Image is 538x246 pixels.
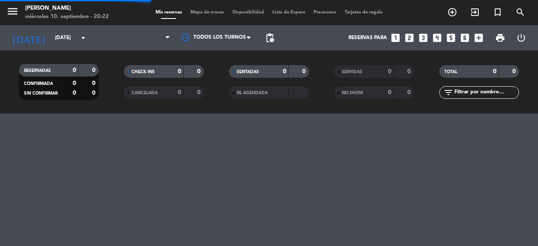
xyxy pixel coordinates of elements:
span: SIN CONFIRMAR [24,91,58,95]
span: NO SHOW [342,91,363,95]
i: power_settings_new [516,33,526,43]
strong: 0 [388,69,391,74]
i: looks_one [390,32,401,43]
strong: 0 [73,90,76,96]
button: menu [6,5,19,21]
span: SENTADAS [237,70,259,74]
span: Lista de Espera [268,10,309,15]
strong: 0 [388,90,391,95]
i: looks_5 [446,32,456,43]
i: menu [6,5,19,18]
strong: 0 [512,69,517,74]
strong: 0 [407,69,412,74]
strong: 0 [302,69,307,74]
div: miércoles 10. septiembre - 20:22 [25,13,109,21]
strong: 0 [178,69,181,74]
span: SERVIDAS [342,70,362,74]
span: print [495,33,505,43]
i: looks_two [404,32,415,43]
i: arrow_drop_down [78,33,88,43]
strong: 0 [197,69,202,74]
span: Mapa de mesas [186,10,228,15]
span: CONFIRMADA [24,82,53,86]
i: add_circle_outline [447,7,457,17]
span: RESERVADAS [24,69,51,73]
span: CHECK INS [132,70,155,74]
i: looks_4 [432,32,443,43]
span: TOTAL [444,70,457,74]
strong: 0 [407,90,412,95]
span: Mis reservas [151,10,186,15]
i: looks_6 [459,32,470,43]
strong: 0 [73,80,76,86]
strong: 0 [493,69,496,74]
strong: 0 [73,67,76,73]
strong: 0 [283,69,286,74]
i: filter_list [443,87,454,98]
span: CANCELADA [132,91,158,95]
strong: 0 [92,90,97,96]
span: Reservas para [348,35,387,41]
span: RE AGENDADA [237,91,268,95]
strong: 0 [92,67,97,73]
span: Pre-acceso [309,10,340,15]
strong: 0 [197,90,202,95]
i: [DATE] [6,29,51,47]
strong: 0 [178,90,181,95]
span: Tarjetas de regalo [340,10,387,15]
i: search [515,7,525,17]
i: add_box [473,32,484,43]
span: Disponibilidad [228,10,268,15]
i: turned_in_not [493,7,503,17]
div: LOG OUT [511,25,532,50]
span: pending_actions [265,33,275,43]
input: Filtrar por nombre... [454,88,519,97]
div: [PERSON_NAME] [25,4,109,13]
i: exit_to_app [470,7,480,17]
i: looks_3 [418,32,429,43]
strong: 0 [92,80,97,86]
